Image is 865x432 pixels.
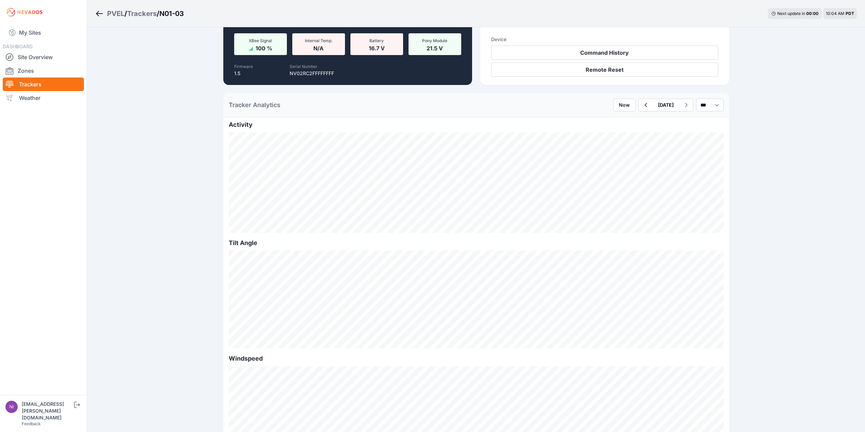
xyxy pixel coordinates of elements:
[3,24,84,41] a: My Sites
[127,9,157,18] a: Trackers
[3,64,84,77] a: Zones
[777,11,805,16] span: Next update in
[159,9,184,18] h3: N01-03
[234,70,253,77] p: 1.5
[491,63,718,77] button: Remote Reset
[290,64,317,69] label: Serial Number
[95,5,184,22] nav: Breadcrumb
[846,11,854,16] span: PDT
[5,7,44,18] img: Nevados
[613,99,636,111] button: Now
[3,91,84,105] a: Weather
[653,99,679,111] button: [DATE]
[422,38,447,43] span: Pony Module
[5,401,18,413] img: nick.fritz@nevados.solar
[313,44,324,52] span: N/A
[249,38,272,43] span: XBee Signal
[229,238,724,248] h2: Tilt Angle
[22,401,73,421] div: [EMAIL_ADDRESS][PERSON_NAME][DOMAIN_NAME]
[369,38,384,43] span: Battery
[369,44,385,52] span: 16.7 V
[229,100,280,110] h2: Tracker Analytics
[234,64,253,69] label: Firmware
[290,70,334,77] p: NV02RC2FFFFFFFF
[3,44,33,49] span: DASHBOARD
[806,11,818,16] div: 00 : 00
[826,11,844,16] span: 10:04 AM
[22,421,41,426] a: Feedback
[491,36,718,43] h3: Device
[124,9,127,18] span: /
[3,50,84,64] a: Site Overview
[229,120,724,129] h2: Activity
[491,46,718,60] button: Command History
[157,9,159,18] span: /
[3,77,84,91] a: Trackers
[427,44,443,52] span: 21.5 V
[107,9,124,18] a: PVEL
[229,354,724,363] h2: Windspeed
[305,38,332,43] span: Internal Temp.
[256,44,272,52] span: 100 %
